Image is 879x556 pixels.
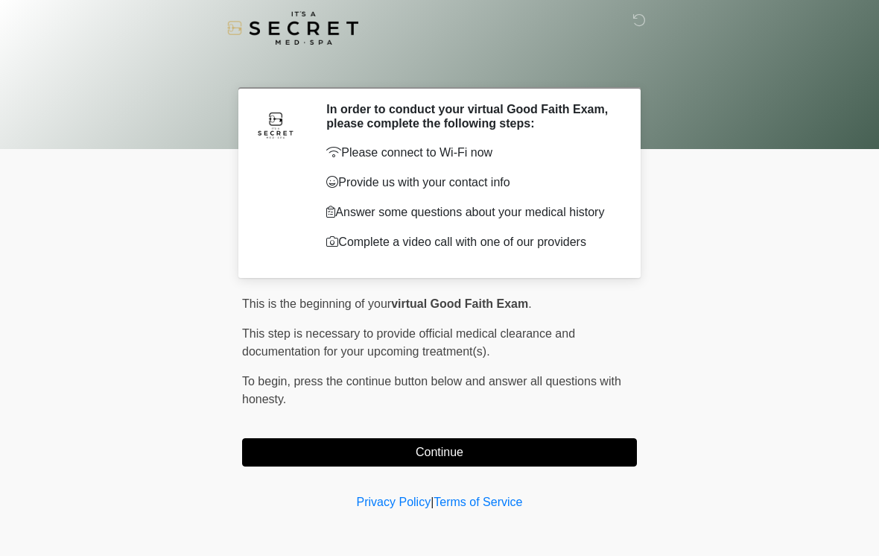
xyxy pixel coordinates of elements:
[242,375,621,405] span: press the continue button below and answer all questions with honesty.
[242,327,575,358] span: This step is necessary to provide official medical clearance and documentation for your upcoming ...
[253,102,298,147] img: Agent Avatar
[326,174,615,192] p: Provide us with your contact info
[357,496,431,508] a: Privacy Policy
[231,54,648,81] h1: ‎ ‎
[431,496,434,508] a: |
[242,297,391,310] span: This is the beginning of your
[326,203,615,221] p: Answer some questions about your medical history
[434,496,522,508] a: Terms of Service
[242,375,293,388] span: To begin,
[391,297,528,310] strong: virtual Good Faith Exam
[528,297,531,310] span: .
[326,102,615,130] h2: In order to conduct your virtual Good Faith Exam, please complete the following steps:
[326,144,615,162] p: Please connect to Wi-Fi now
[242,438,637,467] button: Continue
[326,233,615,251] p: Complete a video call with one of our providers
[227,11,358,45] img: It's A Secret Med Spa Logo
